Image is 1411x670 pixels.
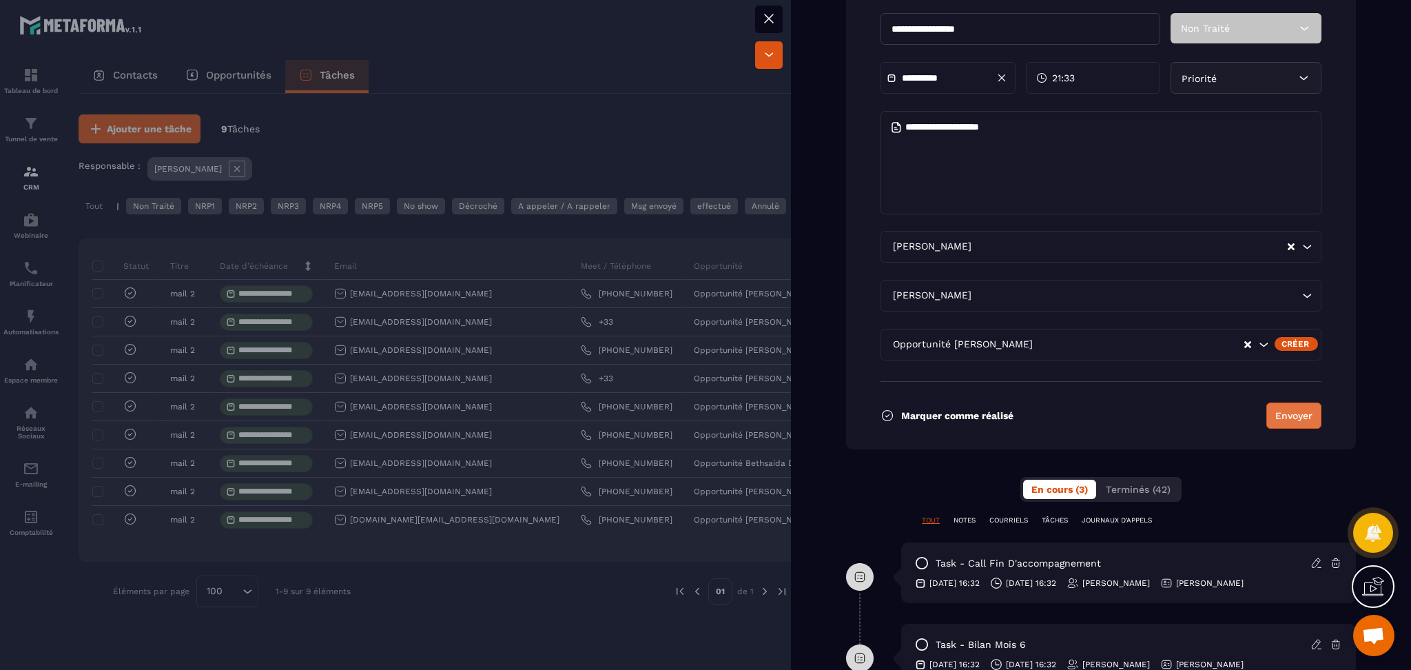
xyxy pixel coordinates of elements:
div: Search for option [880,280,1321,312]
span: Priorité [1182,73,1217,84]
input: Search for option [974,288,1299,303]
span: Non Traité [1181,23,1230,34]
p: [DATE] 16:32 [929,578,980,589]
div: Créer [1275,337,1318,351]
p: NOTES [954,516,976,525]
p: [DATE] 16:32 [929,659,980,670]
input: Search for option [1036,337,1243,352]
p: TÂCHES [1042,516,1068,525]
button: Clear Selected [1288,242,1295,252]
button: Terminés (42) [1098,480,1179,499]
span: [PERSON_NAME] [889,239,974,254]
span: [PERSON_NAME] [889,288,974,303]
button: Envoyer [1266,403,1321,429]
a: Ouvrir le chat [1353,615,1394,656]
p: task - Call fin d'accompagnement [936,557,1101,570]
p: Marquer comme réalisé [901,410,1013,421]
button: Clear Selected [1244,340,1251,350]
p: [DATE] 16:32 [1006,578,1056,589]
button: En cours (3) [1023,480,1096,499]
span: Terminés (42) [1106,484,1171,495]
p: COURRIELS [989,516,1028,525]
p: task - Bilan mois 6 [936,638,1026,651]
p: TOUT [922,516,940,525]
p: [PERSON_NAME] [1176,578,1244,589]
div: Search for option [880,231,1321,263]
p: [PERSON_NAME] [1082,578,1150,589]
p: [DATE] 16:32 [1006,659,1056,670]
input: Search for option [974,239,1286,254]
span: En cours (3) [1031,484,1088,495]
span: Opportunité [PERSON_NAME] [889,337,1036,352]
p: [PERSON_NAME] [1176,659,1244,670]
p: JOURNAUX D'APPELS [1082,516,1152,525]
p: [PERSON_NAME] [1082,659,1150,670]
div: Search for option [880,329,1321,361]
span: 21:33 [1052,71,1075,85]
